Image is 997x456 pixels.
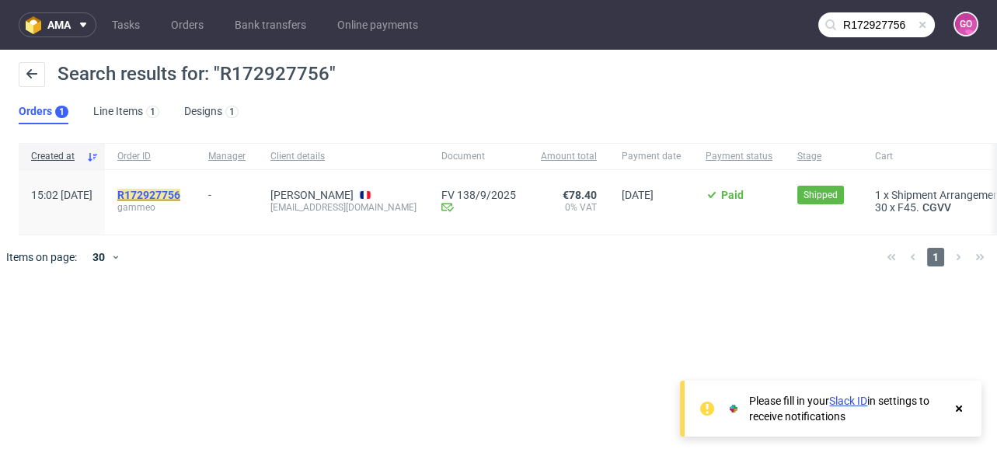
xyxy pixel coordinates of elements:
[955,13,977,35] figcaption: GO
[6,249,77,265] span: Items on page:
[229,106,235,117] div: 1
[875,201,887,214] span: 30
[919,201,954,214] a: CGVV
[58,63,336,85] span: Search results for: "R172927756"
[225,12,315,37] a: Bank transfers
[117,150,183,163] span: Order ID
[184,99,239,124] a: Designs1
[706,150,772,163] span: Payment status
[441,150,516,163] span: Document
[208,150,246,163] span: Manager
[117,189,183,201] a: R172927756
[328,12,427,37] a: Online payments
[270,201,417,214] div: [EMAIL_ADDRESS][DOMAIN_NAME]
[162,12,213,37] a: Orders
[797,150,850,163] span: Stage
[93,99,159,124] a: Line Items1
[541,150,597,163] span: Amount total
[898,201,919,214] span: F45.
[829,395,867,407] a: Slack ID
[721,189,744,201] span: Paid
[208,183,246,201] div: -
[103,12,149,37] a: Tasks
[83,246,111,268] div: 30
[117,201,183,214] span: gammeo
[541,201,597,214] span: 0% VAT
[563,189,597,201] span: €78.40
[31,189,92,201] span: 15:02 [DATE]
[622,189,654,201] span: [DATE]
[31,150,80,163] span: Created at
[19,12,96,37] button: ama
[749,393,944,424] div: Please fill in your in settings to receive notifications
[19,99,68,124] a: Orders1
[150,106,155,117] div: 1
[804,188,838,202] span: Shipped
[117,189,180,201] mark: R172927756
[270,150,417,163] span: Client details
[875,189,881,201] span: 1
[622,150,681,163] span: Payment date
[26,16,47,34] img: logo
[59,106,64,117] div: 1
[726,401,741,416] img: Slack
[47,19,71,30] span: ama
[270,189,354,201] a: [PERSON_NAME]
[441,189,516,201] a: FV 138/9/2025
[927,248,944,266] span: 1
